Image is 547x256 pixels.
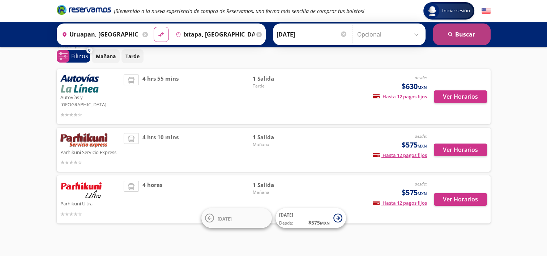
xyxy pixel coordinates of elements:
[253,189,303,196] span: Mañana
[60,133,107,148] img: Parhikuni Servicio Express
[60,93,120,108] p: Autovías y [GEOGRAPHIC_DATA]
[59,25,141,43] input: Buscar Origen
[142,74,179,119] span: 4 hrs 55 mins
[373,152,427,158] span: Hasta 12 pagos fijos
[142,181,162,218] span: 4 horas
[60,199,120,208] p: Parhikuni Ultra
[277,25,347,43] input: Elegir Fecha
[418,191,427,196] small: MXN
[279,220,293,226] span: Desde:
[253,133,303,141] span: 1 Salida
[142,133,179,166] span: 4 hrs 10 mins
[434,90,487,103] button: Ver Horarios
[357,25,422,43] input: Opcional
[92,49,120,63] button: Mañana
[279,212,293,218] span: [DATE]
[201,208,272,228] button: [DATE]
[57,50,90,63] button: 0Filtros
[434,193,487,206] button: Ver Horarios
[418,143,427,149] small: MXN
[373,93,427,100] span: Hasta 12 pagos fijos
[57,4,111,15] i: Brand Logo
[320,220,330,226] small: MXN
[60,181,102,199] img: Parhikuni Ultra
[57,4,111,17] a: Brand Logo
[60,148,120,156] p: Parhikuni Servicio Express
[402,140,427,150] span: $575
[415,74,427,81] em: desde:
[402,81,427,92] span: $630
[96,52,116,60] p: Mañana
[253,74,303,83] span: 1 Salida
[71,52,88,60] p: Filtros
[125,52,140,60] p: Tarde
[433,24,491,45] button: Buscar
[415,181,427,187] em: desde:
[402,187,427,198] span: $575
[218,216,232,222] span: [DATE]
[373,200,427,206] span: Hasta 12 pagos fijos
[482,7,491,16] button: English
[173,25,255,43] input: Buscar Destino
[439,7,473,14] span: Iniciar sesión
[114,8,364,14] em: ¡Bienvenido a la nueva experiencia de compra de Reservamos, una forma más sencilla de comprar tus...
[253,141,303,148] span: Mañana
[60,74,99,93] img: Autovías y La Línea
[415,133,427,139] em: desde:
[253,83,303,89] span: Tarde
[275,208,346,228] button: [DATE]Desde:$575MXN
[253,181,303,189] span: 1 Salida
[88,47,90,54] span: 0
[308,219,330,226] span: $ 575
[434,144,487,156] button: Ver Horarios
[121,49,144,63] button: Tarde
[418,85,427,90] small: MXN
